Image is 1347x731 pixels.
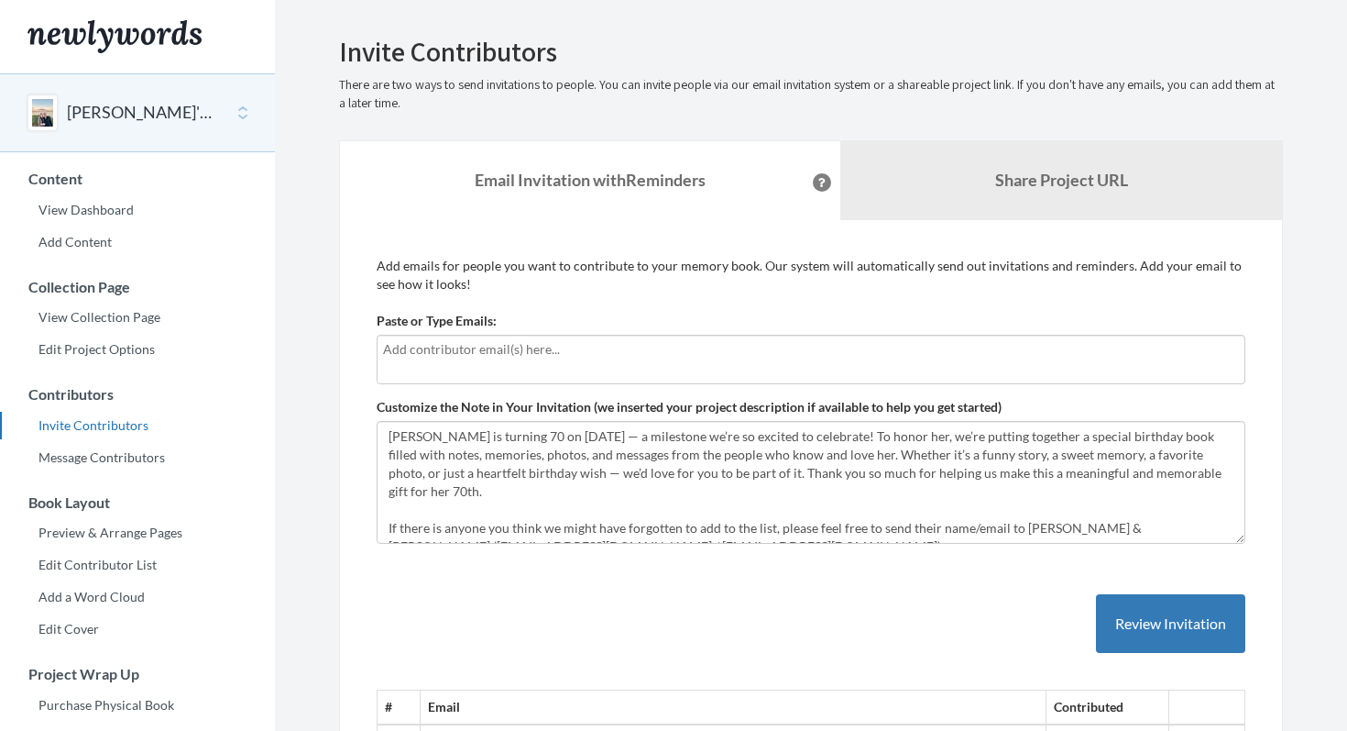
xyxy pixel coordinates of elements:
h3: Content [1,171,275,187]
b: Share Project URL [995,170,1128,190]
label: Customize the Note in Your Invitation (we inserted your project description if available to help ... [377,398,1002,416]
h3: Project Wrap Up [1,666,275,682]
img: Newlywords logo [27,20,202,53]
th: # [378,691,421,725]
p: Add emails for people you want to contribute to your memory book. Our system will automatically s... [377,257,1245,294]
input: Add contributor email(s) here... [383,339,1239,360]
h3: Book Layout [1,494,275,511]
button: [PERSON_NAME]'s 70th Birthday [67,101,215,125]
h3: Contributors [1,386,275,403]
label: Paste or Type Emails: [377,312,497,330]
th: Email [421,691,1046,725]
strong: Email Invitation with Reminders [475,170,706,190]
th: Contributed [1046,691,1168,725]
button: Review Invitation [1096,594,1245,654]
h3: Collection Page [1,279,275,295]
textarea: [PERSON_NAME] is turning 70 on [DATE] — a milestone we’re so excited to celebrate! To honor her, ... [377,421,1245,544]
h2: Invite Contributors [339,37,1283,67]
p: There are two ways to send invitations to people. You can invite people via our email invitation ... [339,76,1283,113]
